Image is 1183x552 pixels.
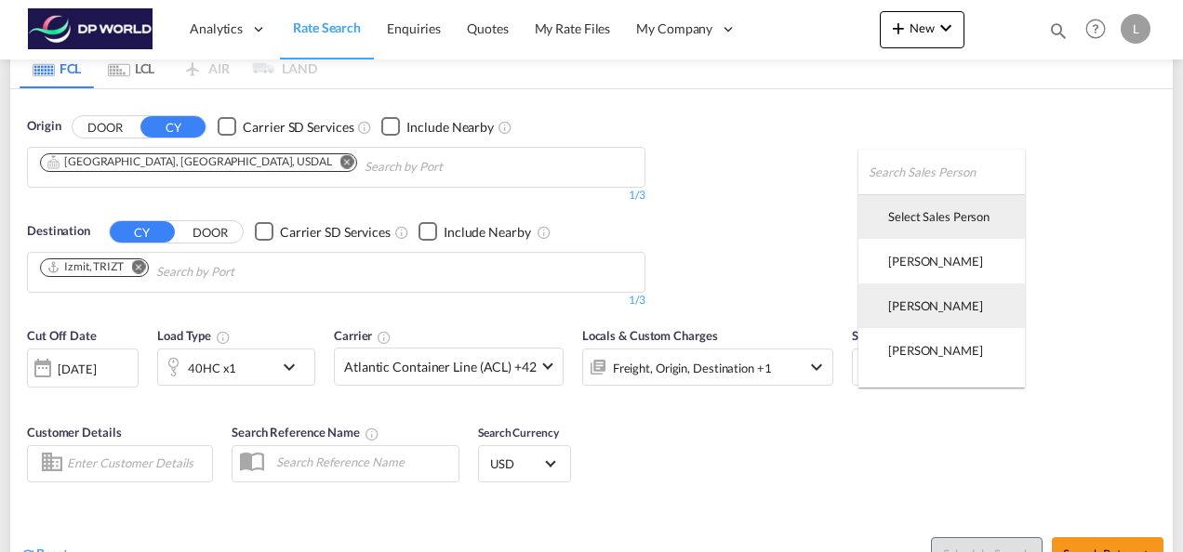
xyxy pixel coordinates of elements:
[869,150,1025,194] input: Search Sales Person
[888,387,983,403] div: [PERSON_NAME]
[888,253,983,269] div: [PERSON_NAME]
[888,297,983,314] div: [PERSON_NAME]
[888,208,990,225] div: Select Sales Person
[888,342,983,359] div: [PERSON_NAME]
